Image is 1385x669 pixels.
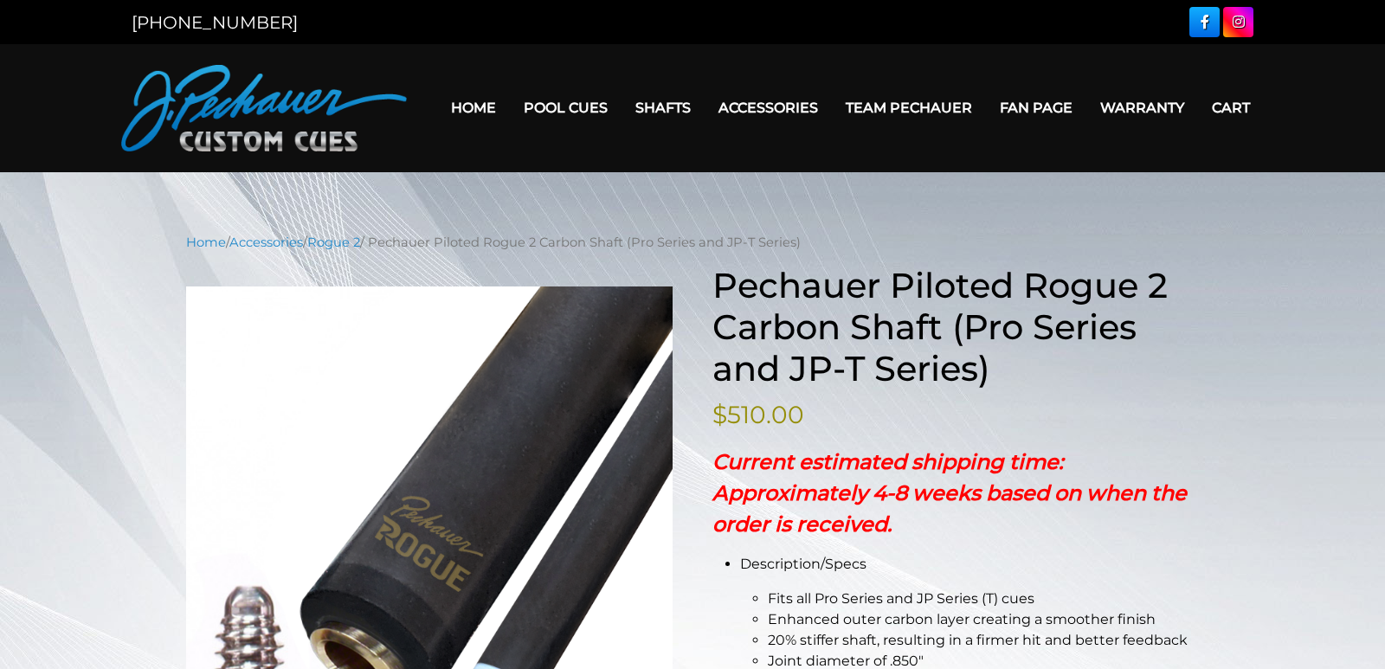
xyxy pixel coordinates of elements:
h1: Pechauer Piloted Rogue 2 Carbon Shaft (Pro Series and JP-T Series) [712,265,1199,389]
a: Home [186,235,226,250]
a: Fan Page [986,86,1086,130]
a: Warranty [1086,86,1198,130]
a: Home [437,86,510,130]
span: Enhanced outer carbon layer creating a smoother finish [768,611,1156,627]
a: Pool Cues [510,86,622,130]
a: [PHONE_NUMBER] [132,12,298,33]
a: Rogue 2 [307,235,360,250]
span: Joint diameter of .850″ [768,653,924,669]
li: Fits all Pro Series and JP Series (T) cues [768,589,1199,609]
a: Cart [1198,86,1264,130]
span: 20% stiffer shaft, resulting in a firmer hit and better feedback [768,632,1188,648]
strong: Current estimated shipping time: Approximately 4-8 weeks based on when the order is received. [712,449,1187,537]
span: Description/Specs [740,556,866,572]
nav: Breadcrumb [186,233,1199,252]
bdi: 510.00 [712,400,804,429]
a: Shafts [622,86,705,130]
a: Accessories [229,235,303,250]
span: $ [712,400,727,429]
a: Team Pechauer [832,86,986,130]
a: Accessories [705,86,832,130]
img: Pechauer Custom Cues [121,65,407,151]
